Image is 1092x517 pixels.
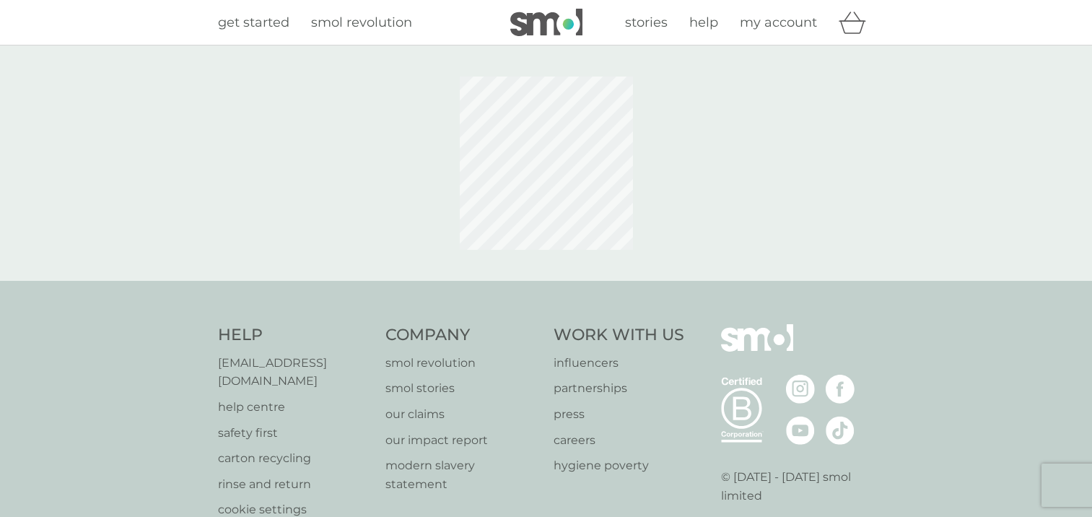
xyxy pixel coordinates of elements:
a: press [554,405,684,424]
a: hygiene poverty [554,456,684,475]
a: smol stories [385,379,539,398]
h4: Work With Us [554,324,684,347]
a: carton recycling [218,449,372,468]
img: visit the smol Youtube page [786,416,815,445]
img: visit the smol Tiktok page [826,416,855,445]
span: stories [625,14,668,30]
a: safety first [218,424,372,443]
div: basket [839,8,875,37]
a: influencers [554,354,684,373]
a: smol revolution [311,12,412,33]
a: careers [554,431,684,450]
a: modern slavery statement [385,456,539,493]
span: get started [218,14,289,30]
a: get started [218,12,289,33]
a: help [689,12,718,33]
h4: Company [385,324,539,347]
a: [EMAIL_ADDRESS][DOMAIN_NAME] [218,354,372,391]
img: visit the smol Instagram page [786,375,815,404]
a: help centre [218,398,372,417]
span: help [689,14,718,30]
img: visit the smol Facebook page [826,375,855,404]
span: my account [740,14,817,30]
a: our impact report [385,431,539,450]
a: our claims [385,405,539,424]
p: © [DATE] - [DATE] smol limited [721,468,875,505]
a: rinse and return [218,475,372,494]
a: stories [625,12,668,33]
img: smol [510,9,582,36]
a: smol revolution [385,354,539,373]
img: smol [721,324,793,373]
span: smol revolution [311,14,412,30]
h4: Help [218,324,372,347]
a: my account [740,12,817,33]
a: partnerships [554,379,684,398]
